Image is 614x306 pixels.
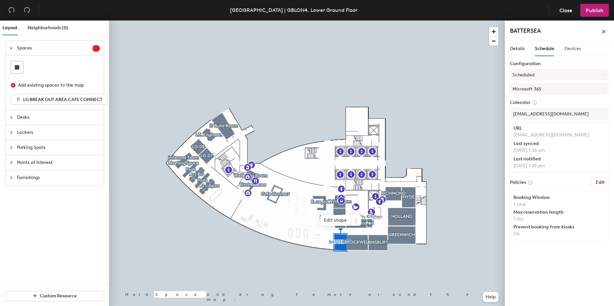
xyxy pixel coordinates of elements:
[17,140,100,155] span: Parking Spots
[513,231,605,237] p: On
[513,141,605,146] div: Last synced
[586,7,603,13] span: Publish
[513,148,605,153] p: [DATE] 1:26 pm
[554,4,578,17] button: Close
[92,46,100,51] span: 1
[23,97,102,102] span: LG BREAK OUT AREA CAFE CONNECT
[601,30,606,34] span: close
[9,176,13,180] span: collapsed
[513,157,605,162] div: Last notified
[9,146,13,149] span: collapsed
[580,4,609,17] button: Publish
[510,46,525,51] span: Details
[9,131,13,134] span: collapsed
[9,46,13,50] span: expanded
[565,46,581,51] span: Devices
[17,170,100,185] span: Furnishings
[510,180,526,185] label: Policies
[510,69,609,81] button: Scheduled
[17,155,100,170] span: Points of Interest
[40,293,77,299] span: Custom Resource
[5,4,18,17] button: Undo (⌘ + Z)
[28,25,68,30] span: Neighborhoods (0)
[510,61,609,66] label: Configuration
[18,82,94,89] div: Add existing spaces to the map
[510,108,609,120] input: Add calendar email
[320,215,351,226] span: Edit shape
[513,195,605,200] div: Booking Window
[513,126,605,131] div: URL
[9,115,13,119] span: collapsed
[17,41,92,55] span: Spaces
[559,7,572,13] span: Close
[3,25,17,30] span: Layout
[592,177,609,188] button: Edit
[513,216,605,222] p: 1 day
[8,7,15,13] span: undo
[510,100,609,106] label: Calendar
[513,132,605,138] p: [EMAIL_ADDRESS][DOMAIN_NAME]
[513,163,605,169] p: [DATE] 1:25 pm
[17,110,100,125] span: Desks
[11,83,15,88] span: close-circle
[513,225,605,230] div: Prevent booking from kiosks
[535,46,554,51] span: Schedule
[5,291,104,301] button: Custom Resource
[11,94,108,105] button: LG BREAK OUT AREA CAFE CONNECT
[510,83,609,95] button: Microsoft 365
[21,4,33,17] button: Redo (⌘ + ⇧ + Z)
[230,6,357,14] div: [GEOGRAPHIC_DATA] | GBLON4, Lower Ground Floor
[483,292,498,302] button: Help
[92,45,100,52] sup: 1
[513,201,605,207] p: 1 year
[513,210,605,215] div: Max reservation length
[596,180,605,185] h6: Edit
[9,161,13,165] span: collapsed
[510,27,541,35] h4: BATTERSEA
[17,125,100,140] span: Lockers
